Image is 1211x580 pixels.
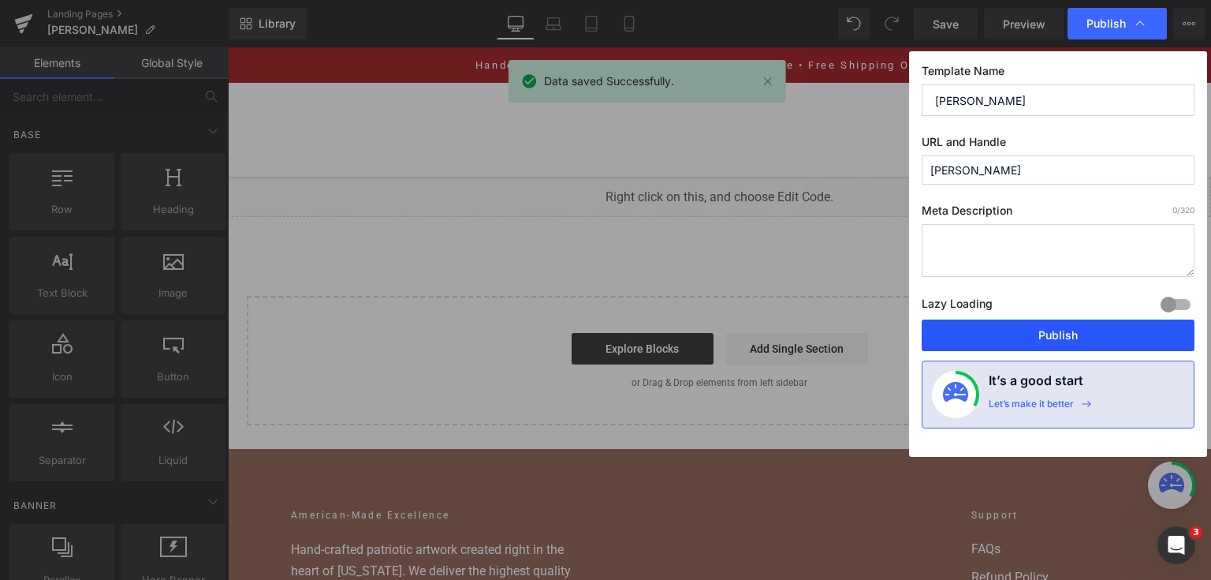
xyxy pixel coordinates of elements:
[1172,205,1194,215] span: /320
[743,492,920,511] a: FAQs
[498,286,640,317] a: Add Single Section
[943,382,968,407] img: onboarding-status.svg
[743,461,920,477] h2: Support
[1157,526,1195,564] iframe: Intercom live chat
[922,204,1194,224] label: Meta Description
[1190,526,1202,539] span: 3
[344,286,486,317] a: Explore Blocks
[63,492,363,555] p: Hand-crafted patriotic artwork created right in the heart of [US_STATE]. We deliver the highest q...
[248,12,736,24] a: Handcrafted in [US_STATE] • 100% American Made • Free Shipping Over $100
[63,461,363,477] h2: American-Made Excellence
[922,320,1194,351] button: Publish
[1172,205,1177,215] span: 0
[743,521,920,540] a: Refund Policy
[922,294,993,320] label: Lazy Loading
[989,398,1074,418] div: Let’s make it better
[989,371,1083,398] h4: It’s a good start
[44,330,940,341] p: or Drag & Drop elements from left sidebar
[1086,17,1126,31] span: Publish
[922,135,1194,155] label: URL and Handle
[922,64,1194,84] label: Template Name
